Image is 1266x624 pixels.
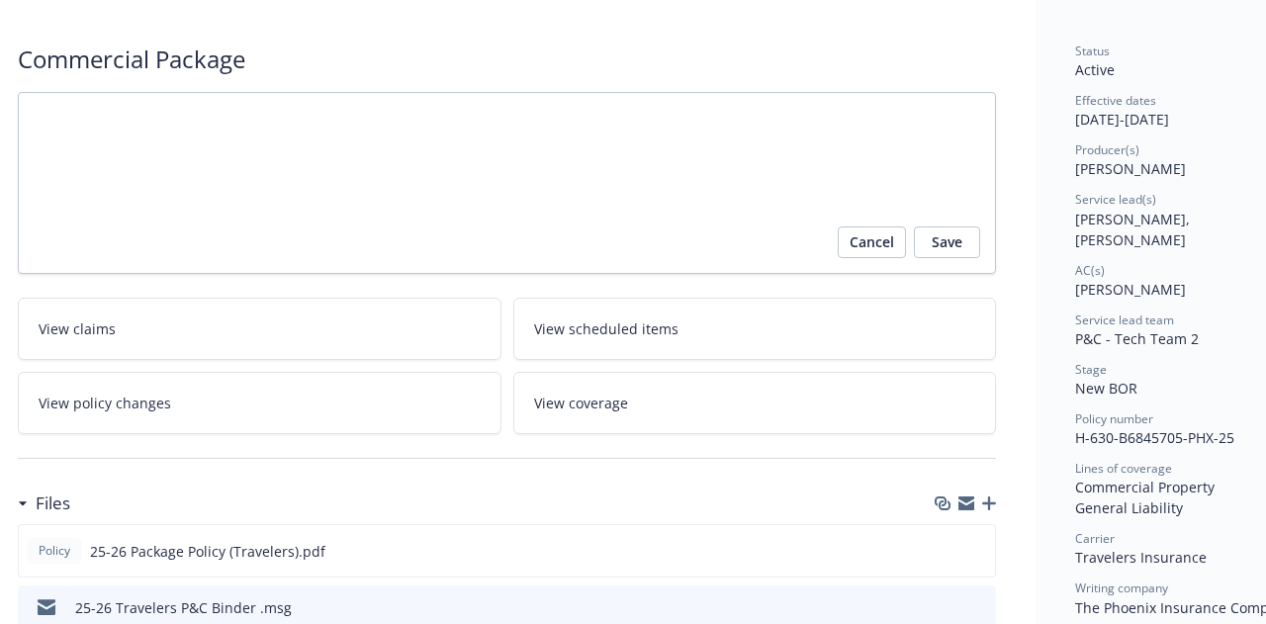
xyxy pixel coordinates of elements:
h3: Files [36,490,70,516]
a: View policy changes [18,372,501,434]
span: Effective dates [1075,92,1156,109]
span: H-630-B6845705-PHX-25 [1075,428,1234,447]
a: View scheduled items [513,298,997,360]
span: Policy [35,542,74,560]
button: download file [939,597,954,618]
span: [PERSON_NAME] [1075,159,1186,178]
span: [PERSON_NAME] [1075,280,1186,299]
span: Service lead team [1075,312,1174,328]
span: Policy number [1075,410,1153,427]
button: preview file [970,597,988,618]
span: Travelers Insurance [1075,548,1207,567]
span: Writing company [1075,579,1168,596]
span: 25-26 Package Policy (Travelers).pdf [90,541,325,562]
button: download file [938,541,953,562]
button: Cancel [838,226,906,258]
span: Status [1075,43,1110,59]
span: AC(s) [1075,262,1105,279]
span: Active [1075,60,1115,79]
div: 25-26 Travelers P&C Binder .msg [75,597,292,618]
span: View scheduled items [534,318,678,339]
a: View coverage [513,372,997,434]
span: New BOR [1075,379,1137,398]
span: Producer(s) [1075,141,1139,158]
span: View claims [39,318,116,339]
span: View coverage [534,393,628,413]
div: Commercial Package [18,43,996,76]
span: Stage [1075,361,1107,378]
button: preview file [969,541,987,562]
span: [PERSON_NAME], [PERSON_NAME] [1075,210,1194,249]
span: Cancel [850,226,894,258]
span: Service lead(s) [1075,191,1156,208]
span: Lines of coverage [1075,460,1172,477]
span: P&C - Tech Team 2 [1075,329,1199,348]
button: Save [914,226,980,258]
span: Carrier [1075,530,1115,547]
span: Save [932,226,962,258]
div: Files [18,490,70,516]
span: View policy changes [39,393,171,413]
a: View claims [18,298,501,360]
